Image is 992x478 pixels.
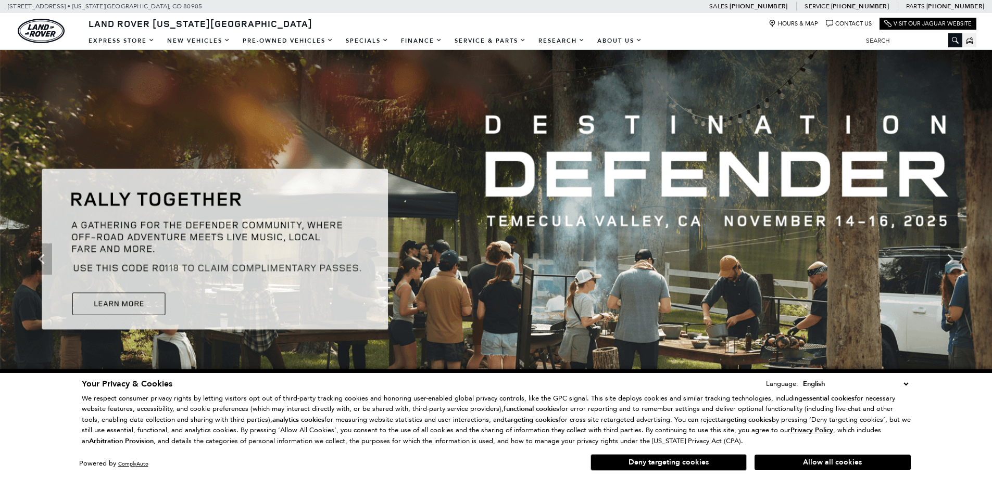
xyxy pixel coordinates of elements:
[805,3,829,10] span: Service
[8,3,202,10] a: [STREET_ADDRESS] • [US_STATE][GEOGRAPHIC_DATA], CO 80905
[826,20,872,28] a: Contact Us
[790,425,833,435] u: Privacy Policy
[504,404,559,414] strong: functional cookies
[802,394,855,403] strong: essential cookies
[82,378,172,390] span: Your Privacy & Cookies
[236,32,340,50] a: Pre-Owned Vehicles
[82,393,911,447] p: We respect consumer privacy rights by letting visitors opt out of third-party tracking cookies an...
[884,20,972,28] a: Visit Our Jaguar Website
[926,2,984,10] a: [PHONE_NUMBER]
[118,460,148,467] a: ComplyAuto
[591,32,648,50] a: About Us
[82,32,648,50] nav: Main Navigation
[505,415,559,424] strong: targeting cookies
[769,20,818,28] a: Hours & Map
[591,454,747,471] button: Deny targeting cookies
[89,17,312,30] span: Land Rover [US_STATE][GEOGRAPHIC_DATA]
[718,415,772,424] strong: targeting cookies
[766,380,798,387] div: Language:
[790,426,833,434] a: Privacy Policy
[82,17,319,30] a: Land Rover [US_STATE][GEOGRAPHIC_DATA]
[709,3,728,10] span: Sales
[18,19,65,43] a: land-rover
[340,32,395,50] a: Specials
[755,455,911,470] button: Allow all cookies
[82,32,161,50] a: EXPRESS STORE
[800,378,911,390] select: Language Select
[448,32,532,50] a: Service & Parts
[89,436,154,446] strong: Arbitration Provision
[831,2,889,10] a: [PHONE_NUMBER]
[79,460,148,467] div: Powered by
[532,32,591,50] a: Research
[730,2,787,10] a: [PHONE_NUMBER]
[906,3,925,10] span: Parts
[18,19,65,43] img: Land Rover
[161,32,236,50] a: New Vehicles
[858,34,962,47] input: Search
[395,32,448,50] a: Finance
[272,415,324,424] strong: analytics cookies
